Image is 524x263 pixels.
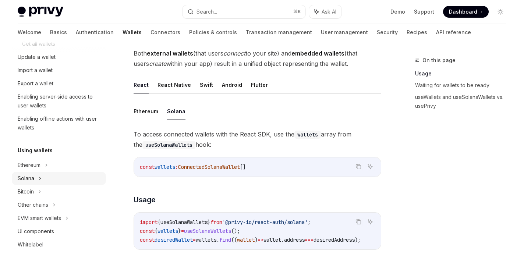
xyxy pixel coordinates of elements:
a: Welcome [18,24,41,41]
span: wallets [196,237,216,243]
button: Android [222,76,242,93]
span: => [258,237,263,243]
div: Other chains [18,200,48,209]
span: Usage [134,195,156,205]
div: Whitelabel [18,240,43,249]
a: Waiting for wallets to be ready [415,79,512,91]
a: UI components [12,225,106,238]
span: ); [355,237,361,243]
code: wallets [294,131,321,139]
div: Enabling offline actions with user wallets [18,114,102,132]
div: Import a wallet [18,66,53,75]
span: from [210,219,222,225]
button: Flutter [251,76,268,93]
span: desiredWallet [155,237,193,243]
div: UI components [18,227,54,236]
button: React [134,76,149,93]
span: '@privy-io/react-auth/solana' [222,219,308,225]
h5: Using wallets [18,146,53,155]
a: User management [321,24,368,41]
span: = [193,237,196,243]
span: . [281,237,284,243]
button: Ethereum [134,103,158,120]
span: const [140,237,155,243]
button: Swift [200,76,213,93]
span: find [219,237,231,243]
span: wallet [237,237,255,243]
button: React Native [157,76,191,93]
button: Toggle dark mode [495,6,506,18]
span: Ask AI [322,8,336,15]
a: Dashboard [443,6,489,18]
span: Dashboard [449,8,477,15]
strong: embedded wallets [291,50,344,57]
strong: external wallets [147,50,193,57]
span: { [155,228,157,234]
em: create [149,60,166,67]
div: EVM smart wallets [18,214,61,223]
div: Enabling server-side access to user wallets [18,92,102,110]
a: Export a wallet [12,77,106,90]
span: useSolanaWallets [184,228,231,234]
a: Enabling offline actions with user wallets [12,112,106,134]
span: { [157,219,160,225]
a: Whitelabel [12,238,106,251]
a: Support [414,8,434,15]
span: [] [240,164,246,170]
a: Usage [415,68,512,79]
span: On this page [422,56,456,65]
span: === [305,237,314,243]
a: Connectors [151,24,180,41]
button: Ask AI [365,217,375,227]
span: ⌘ K [293,9,301,15]
span: Both (that users to your site) and (that users within your app) result in a unified object repres... [134,48,381,69]
a: Authentication [76,24,114,41]
div: Ethereum [18,161,40,170]
span: (); [231,228,240,234]
button: Ask AI [365,162,375,171]
button: Copy the contents from the code block [354,162,363,171]
a: Wallets [123,24,142,41]
button: Ask AI [309,5,341,18]
div: Solana [18,174,34,183]
div: Update a wallet [18,53,56,61]
a: Demo [390,8,405,15]
img: light logo [18,7,63,17]
span: (( [231,237,237,243]
a: Policies & controls [189,24,237,41]
code: useSolanaWallets [142,141,195,149]
a: Enabling server-side access to user wallets [12,90,106,112]
span: } [178,228,181,234]
button: Search...⌘K [183,5,305,18]
button: Solana [167,103,185,120]
a: Update a wallet [12,50,106,64]
span: const [140,228,155,234]
span: = [181,228,184,234]
a: Basics [50,24,67,41]
em: connect [223,50,245,57]
span: wallet [263,237,281,243]
span: import [140,219,157,225]
span: To access connected wallets with the React SDK, use the array from the hook: [134,129,381,150]
a: Transaction management [246,24,312,41]
span: desiredAddress [314,237,355,243]
button: Copy the contents from the code block [354,217,363,227]
a: Import a wallet [12,64,106,77]
a: API reference [436,24,471,41]
span: wallets [155,164,175,170]
span: . [216,237,219,243]
span: const [140,164,155,170]
span: : [175,164,178,170]
span: } [208,219,210,225]
span: address [284,237,305,243]
a: Security [377,24,398,41]
div: Search... [196,7,217,16]
div: Bitcoin [18,187,34,196]
span: wallets [157,228,178,234]
span: ConnectedSolanaWallet [178,164,240,170]
div: Export a wallet [18,79,53,88]
span: ) [255,237,258,243]
a: useWallets and useSolanaWallets vs. usePrivy [415,91,512,112]
a: Recipes [407,24,427,41]
span: useSolanaWallets [160,219,208,225]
